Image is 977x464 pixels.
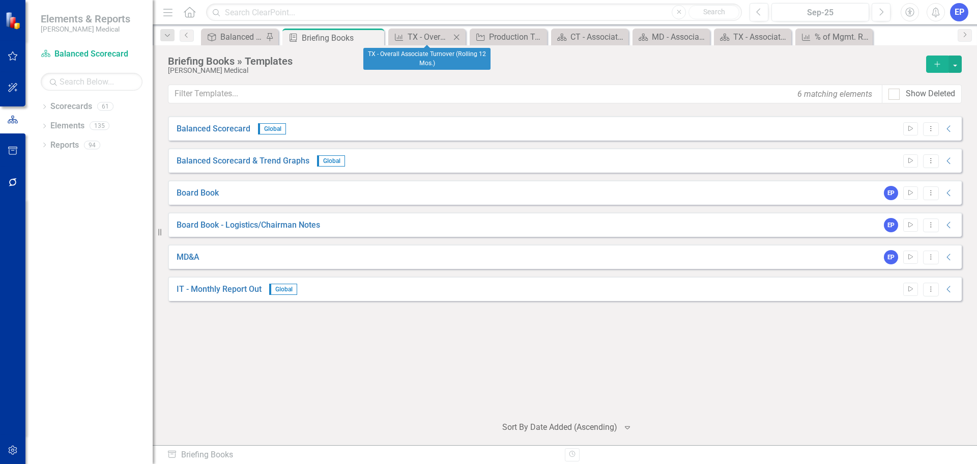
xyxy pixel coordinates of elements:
[635,31,707,43] a: MD - Associate Retention
[775,7,866,19] div: Sep-25
[206,4,742,21] input: Search ClearPoint...
[90,122,109,130] div: 135
[652,31,707,43] div: MD - Associate Retention
[41,25,130,33] small: [PERSON_NAME] Medical
[815,31,870,43] div: % of Mgmt. Roles Filled with Internal Candidates (Rolling 12 Mos.)
[317,155,345,167] span: Global
[795,86,875,102] div: 6 matching elements
[97,102,113,111] div: 61
[472,31,544,43] a: Production Turnover Improvement Plan
[220,31,263,43] div: Balanced Scorecard (Daily Huddle)
[884,250,898,264] div: EP
[177,187,219,199] a: Board Book
[177,155,309,167] a: Balanced Scorecard & Trend Graphs
[489,31,544,43] div: Production Turnover Improvement Plan
[950,3,968,21] button: EP
[50,120,84,132] a: Elements
[41,73,142,91] input: Search Below...
[906,88,955,100] div: Show Deleted
[168,85,882,103] input: Filter Templates...
[884,186,898,200] div: EP
[168,67,921,74] div: [PERSON_NAME] Medical
[884,218,898,232] div: EP
[771,3,869,21] button: Sep-25
[177,252,199,263] a: MD&A
[177,123,250,135] a: Balanced Scorecard
[798,31,870,43] a: % of Mgmt. Roles Filled with Internal Candidates (Rolling 12 Mos.)
[570,31,626,43] div: CT - Associate Retention
[204,31,263,43] a: Balanced Scorecard (Daily Huddle)
[84,141,100,149] div: 94
[177,284,262,295] a: IT - Monthly Report Out
[688,5,739,19] button: Search
[302,32,382,44] div: Briefing Books
[5,11,23,30] img: ClearPoint Strategy
[554,31,626,43] a: CT - Associate Retention
[177,220,320,231] a: Board Book - Logistics/Chairman Notes
[716,31,789,43] a: TX - Associate Retention
[41,48,142,60] a: Balanced Scorecard
[167,449,557,461] div: Briefing Books
[733,31,789,43] div: TX - Associate Retention
[50,101,92,113] a: Scorecards
[363,48,491,70] div: TX - Overall Associate Turnover (Rolling 12 Mos.)
[703,8,725,16] span: Search
[50,140,79,151] a: Reports
[41,13,130,25] span: Elements & Reports
[269,284,297,295] span: Global
[408,31,450,43] div: TX - Overall Associate Turnover (Rolling 12 Mos.)
[391,31,450,43] a: TX - Overall Associate Turnover (Rolling 12 Mos.)
[258,123,286,134] span: Global
[168,56,921,67] div: Briefing Books » Templates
